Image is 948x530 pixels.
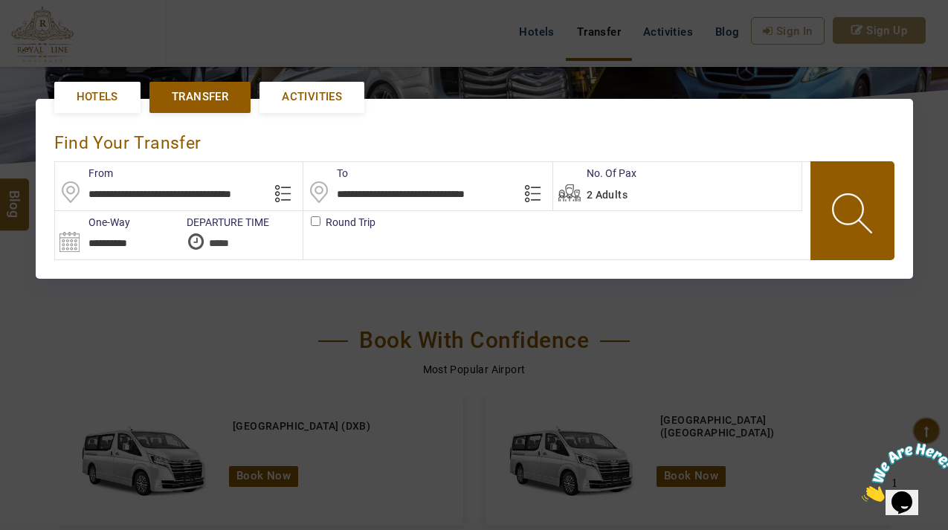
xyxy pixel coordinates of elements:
[149,82,251,112] a: Transfer
[55,215,130,230] label: One-Way
[179,215,269,230] label: DEPARTURE TIME
[6,6,98,65] img: Chat attention grabber
[172,89,228,105] span: Transfer
[54,82,141,112] a: Hotels
[587,189,628,201] span: 2 Adults
[77,89,118,105] span: Hotels
[54,117,205,161] div: Find Your Transfer
[553,166,636,181] label: No. Of Pax
[6,6,12,19] span: 1
[55,166,113,181] label: From
[303,166,348,181] label: To
[856,437,948,508] iframe: chat widget
[259,82,364,112] a: Activities
[303,215,326,230] label: Round Trip
[282,89,342,105] span: Activities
